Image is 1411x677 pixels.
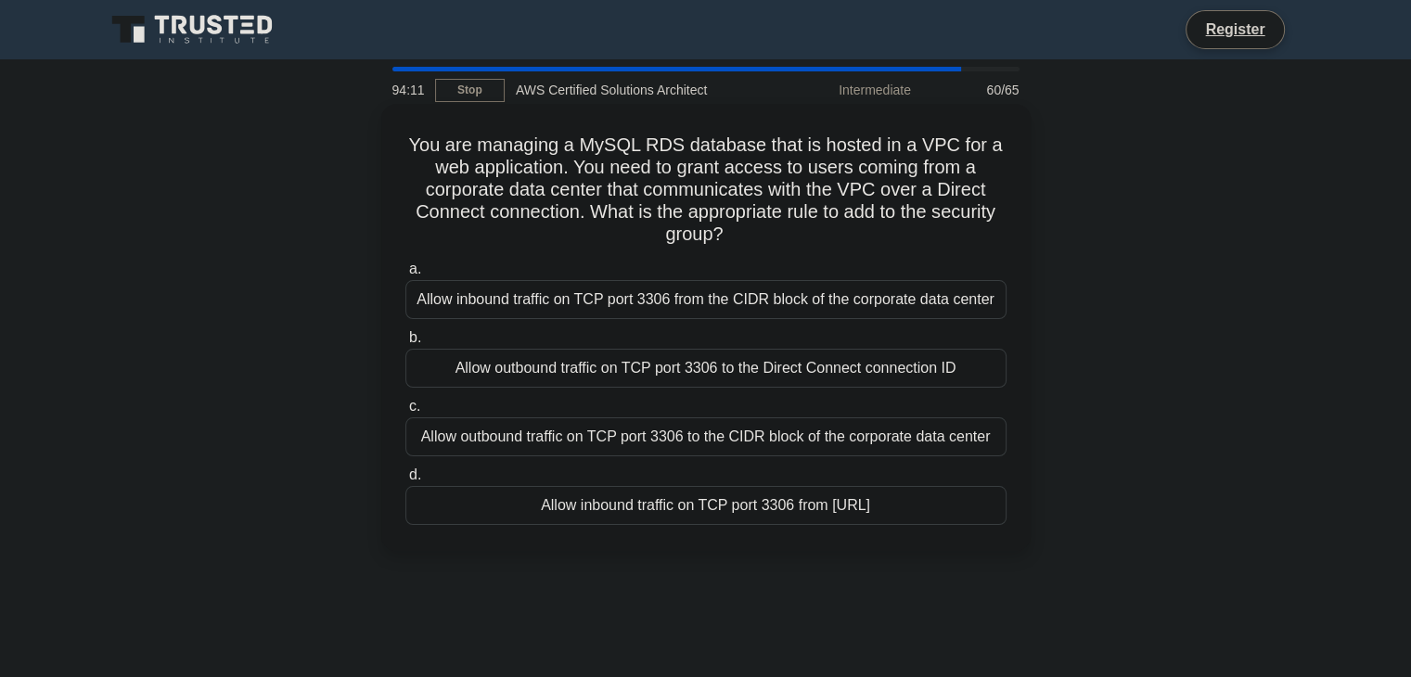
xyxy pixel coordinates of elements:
span: a. [409,261,421,276]
div: Allow inbound traffic on TCP port 3306 from [URL] [405,486,1007,525]
span: d. [409,466,421,482]
div: Allow outbound traffic on TCP port 3306 to the Direct Connect connection ID [405,349,1007,388]
div: AWS Certified Solutions Architect [505,71,760,109]
span: b. [409,329,421,345]
a: Register [1194,18,1276,41]
div: 94:11 [381,71,435,109]
div: Allow inbound traffic on TCP port 3306 from the CIDR block of the corporate data center [405,280,1007,319]
div: 60/65 [922,71,1031,109]
div: Intermediate [760,71,922,109]
a: Stop [435,79,505,102]
span: c. [409,398,420,414]
h5: You are managing a MySQL RDS database that is hosted in a VPC for a web application. You need to ... [404,134,1008,247]
div: Allow outbound traffic on TCP port 3306 to the CIDR block of the corporate data center [405,417,1007,456]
